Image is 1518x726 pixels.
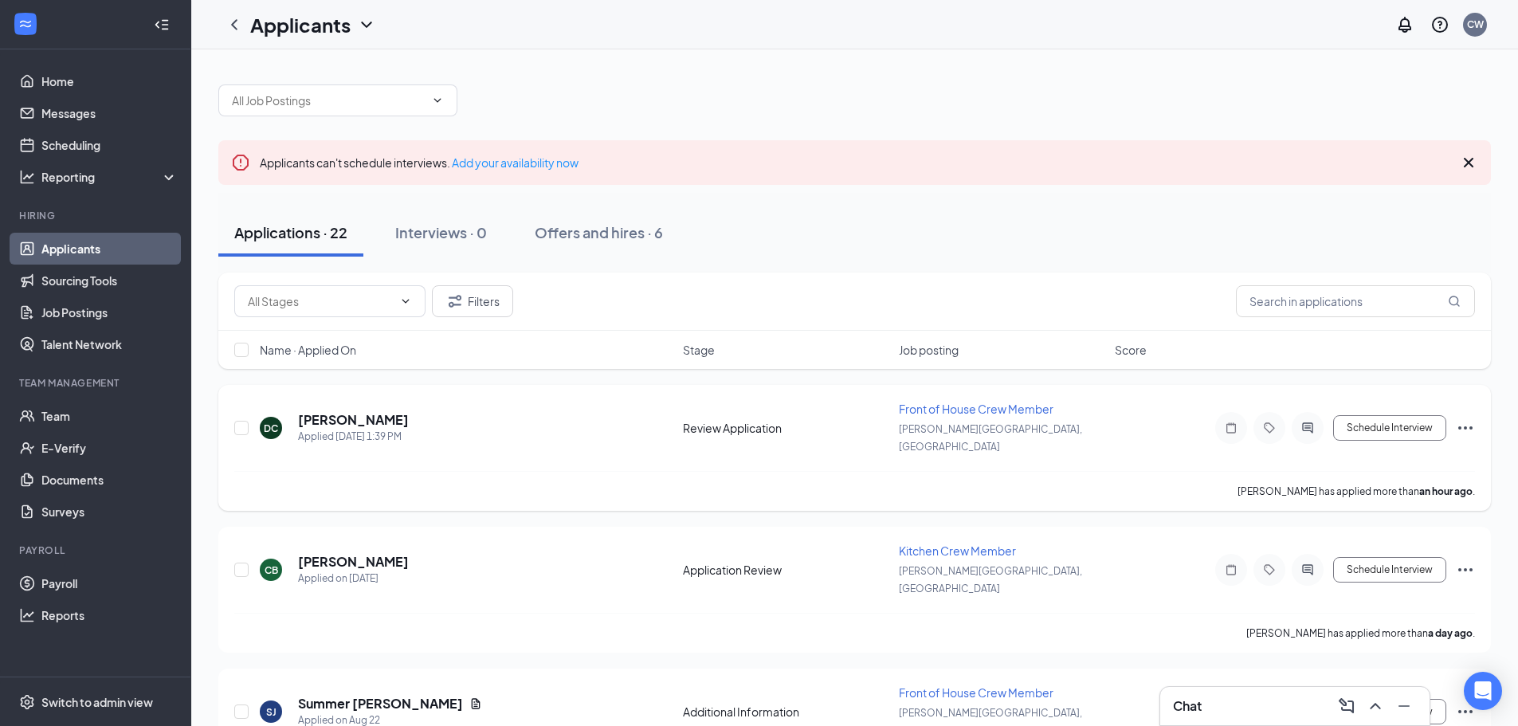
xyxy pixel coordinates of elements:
[250,11,351,38] h1: Applicants
[41,567,178,599] a: Payroll
[266,705,277,719] div: SJ
[41,296,178,328] a: Job Postings
[899,544,1016,558] span: Kitchen Crew Member
[1395,15,1414,34] svg: Notifications
[1430,15,1449,34] svg: QuestionInfo
[1298,563,1317,576] svg: ActiveChat
[19,694,35,710] svg: Settings
[260,342,356,358] span: Name · Applied On
[19,169,35,185] svg: Analysis
[1334,693,1359,719] button: ComposeMessage
[154,17,170,33] svg: Collapse
[1222,563,1241,576] svg: Note
[41,432,178,464] a: E-Verify
[899,342,959,358] span: Job posting
[19,376,175,390] div: Team Management
[535,222,663,242] div: Offers and hires · 6
[232,92,425,109] input: All Job Postings
[1363,693,1388,719] button: ChevronUp
[1467,18,1484,31] div: CW
[41,328,178,360] a: Talent Network
[298,429,409,445] div: Applied [DATE] 1:39 PM
[41,400,178,432] a: Team
[41,464,178,496] a: Documents
[298,695,463,712] h5: Summer [PERSON_NAME]
[683,562,889,578] div: Application Review
[1459,153,1478,172] svg: Cross
[1448,295,1461,308] svg: MagnifyingGlass
[1238,485,1475,498] p: [PERSON_NAME] has applied more than .
[899,402,1053,416] span: Front of House Crew Member
[18,16,33,32] svg: WorkstreamLogo
[1222,422,1241,434] svg: Note
[1260,422,1279,434] svg: Tag
[399,295,412,308] svg: ChevronDown
[1260,563,1279,576] svg: Tag
[260,155,579,170] span: Applicants can't schedule interviews.
[1173,697,1202,715] h3: Chat
[432,285,513,317] button: Filter Filters
[1456,702,1475,721] svg: Ellipses
[41,265,178,296] a: Sourcing Tools
[264,422,278,435] div: DC
[1464,672,1502,710] div: Open Intercom Messenger
[1394,697,1414,716] svg: Minimize
[683,704,889,720] div: Additional Information
[248,292,393,310] input: All Stages
[1246,626,1475,640] p: [PERSON_NAME] has applied more than .
[41,599,178,631] a: Reports
[298,571,409,587] div: Applied on [DATE]
[1391,693,1417,719] button: Minimize
[1333,557,1446,583] button: Schedule Interview
[41,233,178,265] a: Applicants
[1115,342,1147,358] span: Score
[234,222,347,242] div: Applications · 22
[231,153,250,172] svg: Error
[19,544,175,557] div: Payroll
[357,15,376,34] svg: ChevronDown
[41,97,178,129] a: Messages
[1236,285,1475,317] input: Search in applications
[1337,697,1356,716] svg: ComposeMessage
[265,563,278,577] div: CB
[41,496,178,528] a: Surveys
[1456,418,1475,438] svg: Ellipses
[683,342,715,358] span: Stage
[298,411,409,429] h5: [PERSON_NAME]
[1456,560,1475,579] svg: Ellipses
[1366,697,1385,716] svg: ChevronUp
[1298,422,1317,434] svg: ActiveChat
[899,685,1053,700] span: Front of House Crew Member
[41,129,178,161] a: Scheduling
[445,292,465,311] svg: Filter
[41,169,178,185] div: Reporting
[1428,627,1473,639] b: a day ago
[298,553,409,571] h5: [PERSON_NAME]
[19,209,175,222] div: Hiring
[1419,485,1473,497] b: an hour ago
[431,94,444,107] svg: ChevronDown
[683,420,889,436] div: Review Application
[41,65,178,97] a: Home
[41,694,153,710] div: Switch to admin view
[469,697,482,710] svg: Document
[452,155,579,170] a: Add your availability now
[899,565,1082,595] span: [PERSON_NAME][GEOGRAPHIC_DATA], [GEOGRAPHIC_DATA]
[1333,415,1446,441] button: Schedule Interview
[395,222,487,242] div: Interviews · 0
[899,423,1082,453] span: [PERSON_NAME][GEOGRAPHIC_DATA], [GEOGRAPHIC_DATA]
[225,15,244,34] svg: ChevronLeft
